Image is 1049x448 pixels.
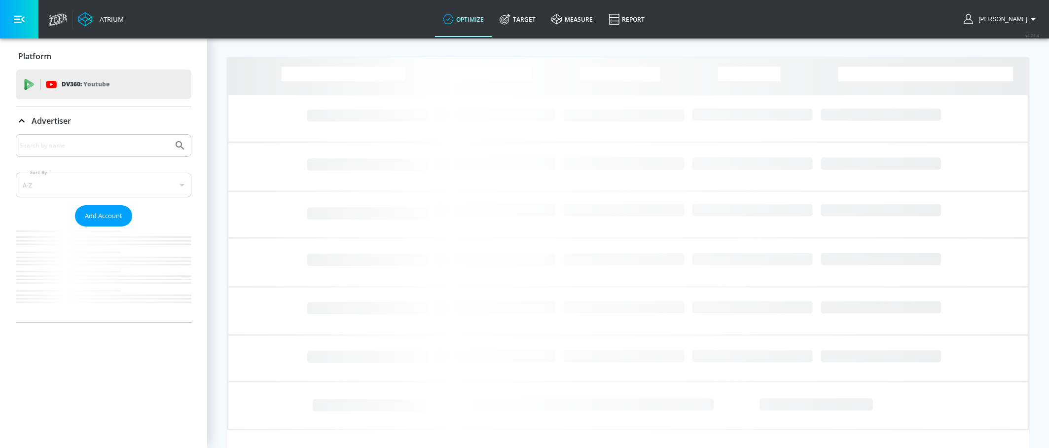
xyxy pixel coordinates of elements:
[16,42,191,70] div: Platform
[83,79,109,89] p: Youtube
[543,1,601,37] a: measure
[96,15,124,24] div: Atrium
[16,70,191,99] div: DV360: Youtube
[435,1,492,37] a: optimize
[85,210,122,222] span: Add Account
[18,51,51,62] p: Platform
[975,16,1027,23] span: login as: yen.lopezgallardo@zefr.com
[492,1,543,37] a: Target
[62,79,109,90] p: DV360:
[78,12,124,27] a: Atrium
[601,1,652,37] a: Report
[16,134,191,322] div: Advertiser
[32,115,71,126] p: Advertiser
[1025,33,1039,38] span: v 4.25.4
[16,107,191,135] div: Advertiser
[28,169,49,176] label: Sort By
[75,205,132,226] button: Add Account
[964,13,1039,25] button: [PERSON_NAME]
[20,139,169,152] input: Search by name
[16,173,191,197] div: A-Z
[16,226,191,322] nav: list of Advertiser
